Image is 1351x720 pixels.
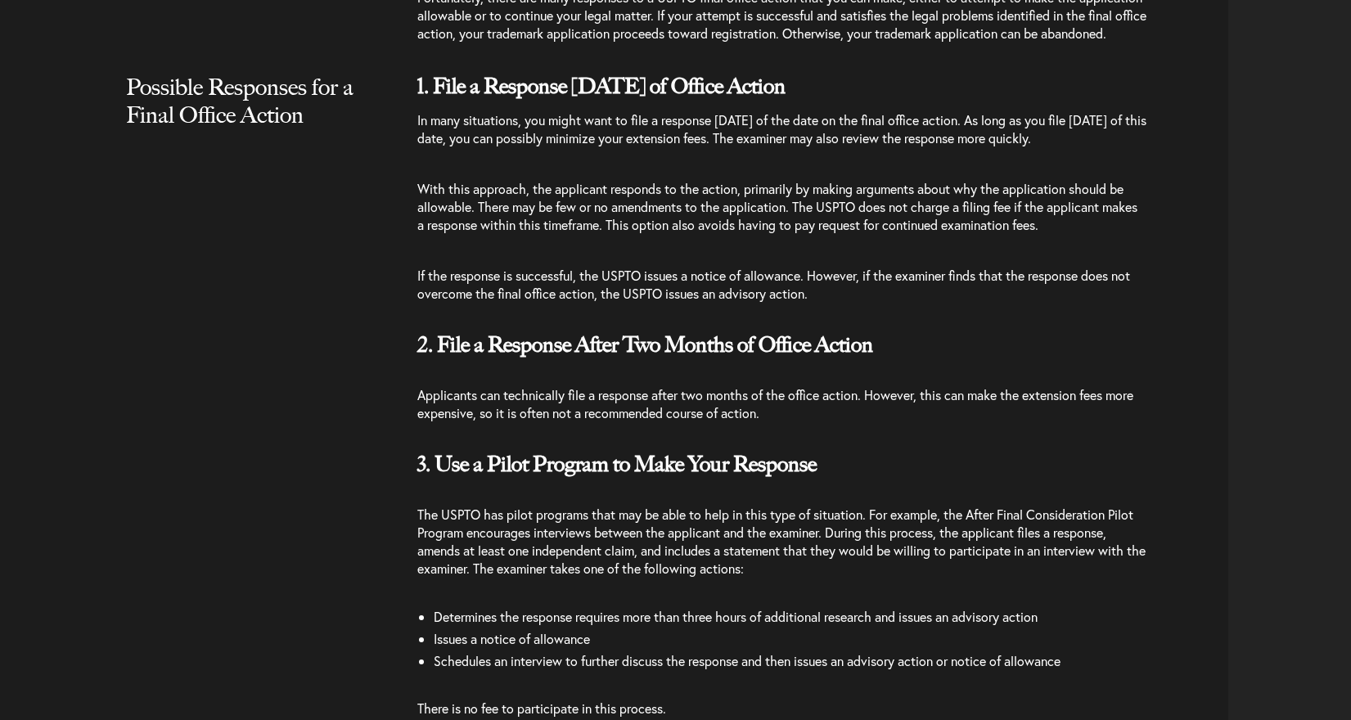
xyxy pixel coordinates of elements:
[417,451,817,477] b: 3. Use a Pilot Program to Make Your Response
[434,630,590,647] span: Issues a notice of allowance
[434,652,1061,669] span: Schedules an interview to further discuss the response and then issues an advisory action or noti...
[417,73,786,99] b: 1. File a Response [DATE] of Office Action
[126,73,377,161] h2: Possible Responses for a Final Office Action
[417,506,1146,577] span: The USPTO has pilot programs that may be able to help in this type of situation. For example, the...
[417,331,873,358] b: 2. File a Response After Two Months of Office Action
[417,111,1146,146] span: In many situations, you might want to file a response [DATE] of the date on the final office acti...
[417,386,1133,421] span: Applicants can technically file a response after two months of the office action. However, this c...
[417,267,1130,302] span: If the response is successful, the USPTO issues a notice of allowance. However, if the examiner f...
[417,700,666,717] span: There is no fee to participate in this process.
[417,180,1137,233] span: With this approach, the applicant responds to the action, primarily by making arguments about why...
[434,608,1038,625] span: Determines the response requires more than three hours of additional research and issues an advis...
